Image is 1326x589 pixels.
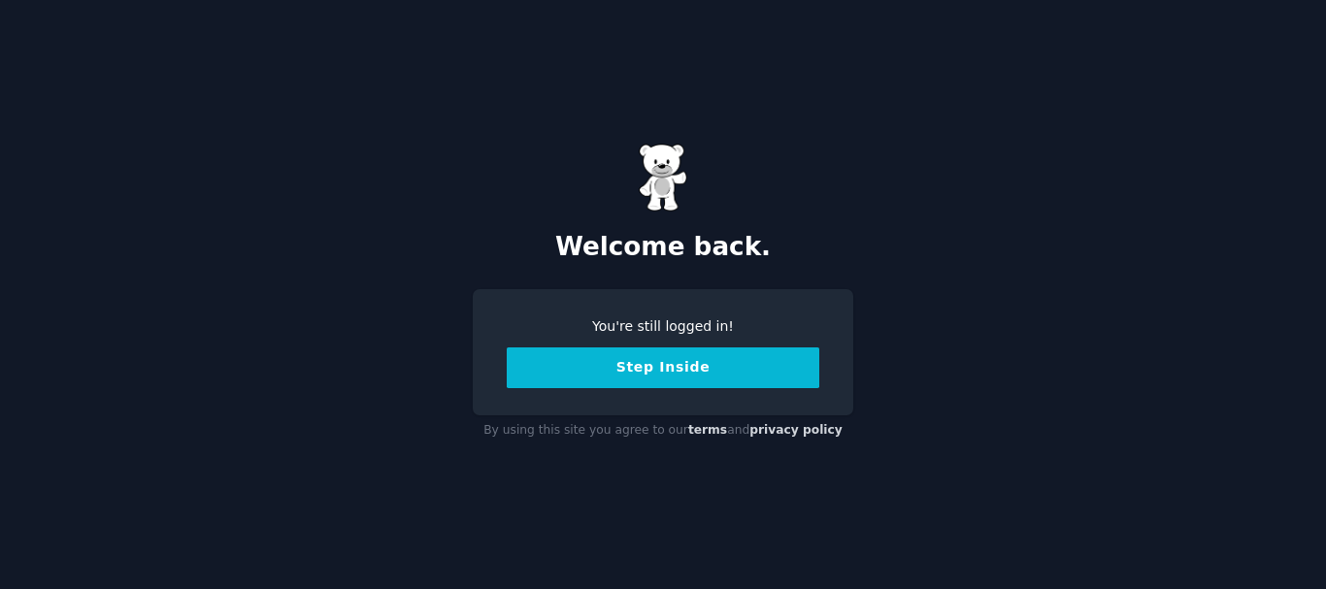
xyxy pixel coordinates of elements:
h2: Welcome back. [473,232,853,263]
a: Step Inside [507,359,819,375]
img: Gummy Bear [639,144,687,212]
a: terms [688,423,727,437]
div: You're still logged in! [507,316,819,337]
div: By using this site you agree to our and [473,415,853,446]
a: privacy policy [749,423,843,437]
button: Step Inside [507,347,819,388]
